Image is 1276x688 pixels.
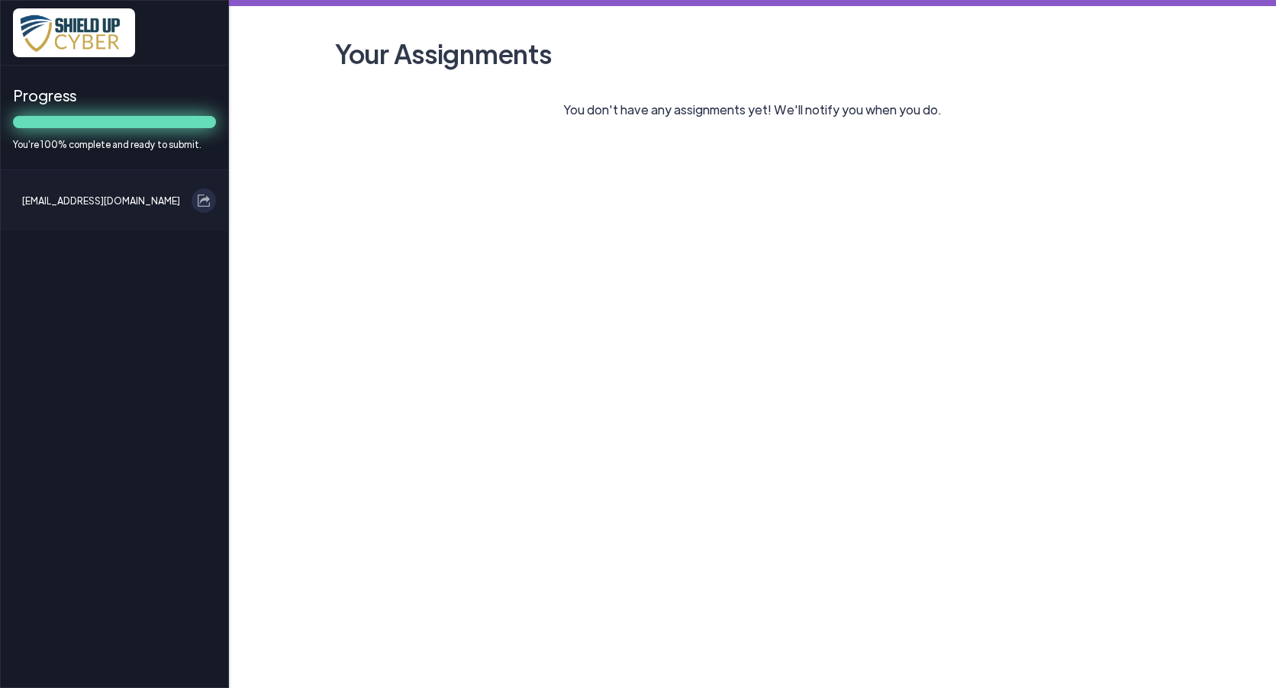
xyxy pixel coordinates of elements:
img: exit.svg [198,195,210,207]
span: Progress [13,84,216,107]
img: x7pemu0IxLxkcbZJZdzx2HwkaHwO9aaLS0XkQIJL.png [13,8,135,57]
h2: Your Assignments [329,31,1176,76]
p: You don't have any assignments yet! We'll notify you when you do. [329,101,1176,119]
button: Log out [192,188,216,213]
span: [EMAIL_ADDRESS][DOMAIN_NAME] [22,188,180,213]
span: You're 100% complete and ready to submit. [13,137,216,151]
